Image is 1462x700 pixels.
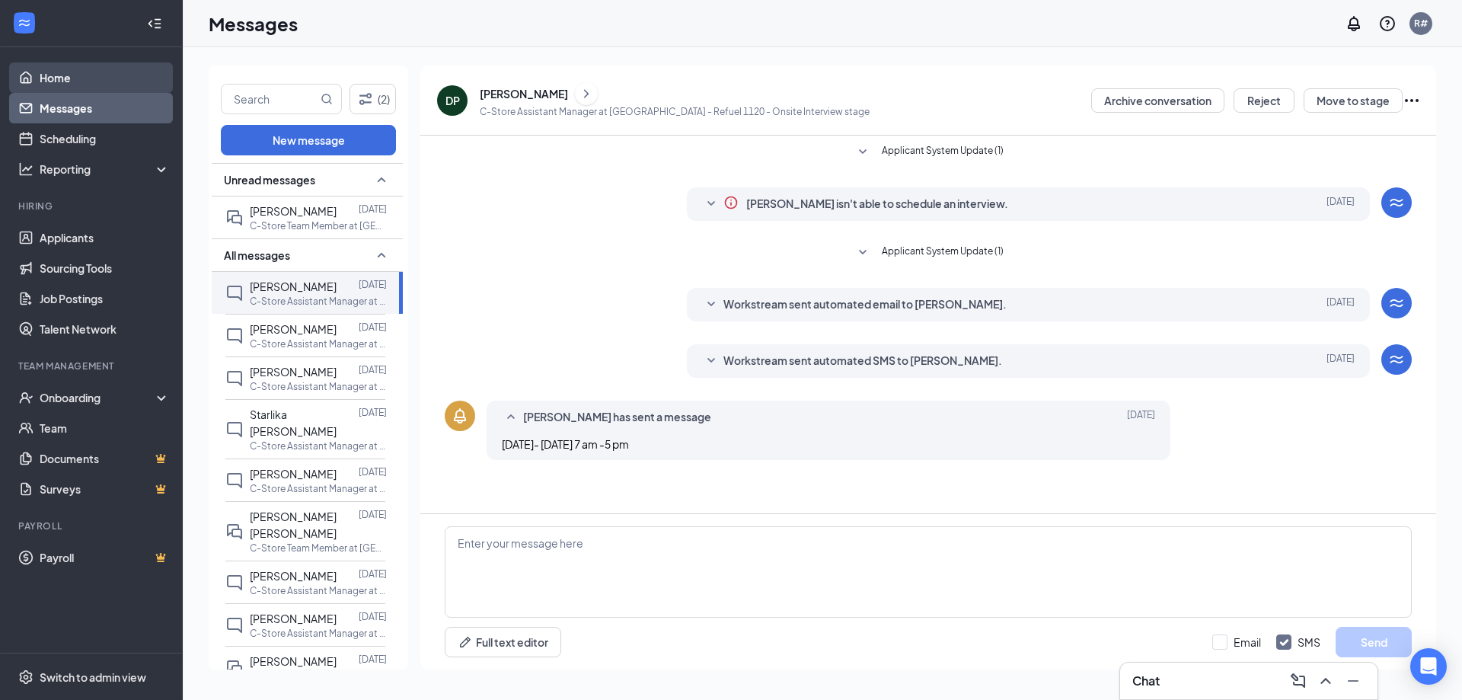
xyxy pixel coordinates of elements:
[250,510,337,540] span: [PERSON_NAME] [PERSON_NAME]
[40,390,157,405] div: Onboarding
[18,670,34,685] svg: Settings
[225,369,244,388] svg: ChatInactive
[854,143,1004,161] button: SmallChevronDownApplicant System Update (1)
[225,209,244,227] svg: DoubleChat
[1378,14,1397,33] svg: QuestionInfo
[356,90,375,108] svg: Filter
[17,15,32,30] svg: WorkstreamLogo
[225,471,244,490] svg: ChatInactive
[480,105,870,118] p: C-Store Assistant Manager at [GEOGRAPHIC_DATA] - Refuel 1120 - Onsite Interview stage
[1091,88,1224,113] button: Archive conversation
[359,465,387,478] p: [DATE]
[372,246,391,264] svg: SmallChevronUp
[575,82,598,105] button: ChevronRight
[458,634,473,650] svg: Pen
[250,280,337,293] span: [PERSON_NAME]
[225,659,244,677] svg: DoubleChat
[359,406,387,419] p: [DATE]
[40,93,170,123] a: Messages
[854,143,872,161] svg: SmallChevronDown
[1132,673,1160,689] h3: Chat
[40,62,170,93] a: Home
[1344,672,1362,690] svg: Minimize
[250,482,387,495] p: C-Store Assistant Manager at [GEOGRAPHIC_DATA] - Refuel 1120
[445,627,561,657] button: Full text editorPen
[225,284,244,302] svg: ChatInactive
[40,253,170,283] a: Sourcing Tools
[250,627,387,640] p: C-Store Assistant Manager at [GEOGRAPHIC_DATA] - Refuel 1120
[250,365,337,379] span: [PERSON_NAME]
[359,363,387,376] p: [DATE]
[359,567,387,580] p: [DATE]
[502,408,520,427] svg: SmallChevronUp
[359,278,387,291] p: [DATE]
[1345,14,1363,33] svg: Notifications
[1127,408,1155,427] span: [DATE]
[250,337,387,350] p: C-Store Assistant Manager at [GEOGRAPHIC_DATA] - Refuel 1120
[723,296,1007,314] span: Workstream sent automated email to [PERSON_NAME].
[250,612,337,625] span: [PERSON_NAME]
[702,352,720,370] svg: SmallChevronDown
[882,143,1004,161] span: Applicant System Update (1)
[359,508,387,521] p: [DATE]
[40,314,170,344] a: Talent Network
[250,542,387,555] p: C-Store Team Member at [GEOGRAPHIC_DATA] - Refuel 1120
[359,203,387,216] p: [DATE]
[1403,91,1421,110] svg: Ellipses
[1304,88,1403,113] button: Move to stage
[723,352,1002,370] span: Workstream sent automated SMS to [PERSON_NAME].
[18,161,34,177] svg: Analysis
[882,244,1004,262] span: Applicant System Update (1)
[1326,296,1355,314] span: [DATE]
[1234,88,1294,113] button: Reject
[221,125,396,155] button: New message
[702,195,720,213] svg: SmallChevronDown
[1286,669,1310,693] button: ComposeMessage
[224,172,315,187] span: Unread messages
[40,222,170,253] a: Applicants
[250,439,387,452] p: C-Store Assistant Manager at [GEOGRAPHIC_DATA] - Refuel 1120
[250,295,387,308] p: C-Store Assistant Manager at [GEOGRAPHIC_DATA] - Refuel 1120
[1336,627,1412,657] button: Send
[225,420,244,439] svg: ChatInactive
[250,408,337,438] span: Starlika [PERSON_NAME]
[1326,352,1355,370] span: [DATE]
[40,283,170,314] a: Job Postings
[224,248,290,263] span: All messages
[250,654,337,668] span: [PERSON_NAME]
[40,443,170,474] a: DocumentsCrown
[250,584,387,597] p: C-Store Assistant Manager at [GEOGRAPHIC_DATA] - Refuel 1120
[18,390,34,405] svg: UserCheck
[250,467,337,481] span: [PERSON_NAME]
[854,244,1004,262] button: SmallChevronDownApplicant System Update (1)
[18,200,167,213] div: Hiring
[1414,17,1428,30] div: R#
[147,16,162,31] svg: Collapse
[1387,294,1406,312] svg: WorkstreamLogo
[209,11,298,37] h1: Messages
[359,610,387,623] p: [DATE]
[1341,669,1365,693] button: Minimize
[225,574,244,592] svg: ChatInactive
[359,653,387,666] p: [DATE]
[523,408,711,427] span: [PERSON_NAME] has sent a message
[372,171,391,189] svg: SmallChevronUp
[250,219,387,232] p: C-Store Team Member at [GEOGRAPHIC_DATA] - Refuel 1120
[321,93,333,105] svg: MagnifyingGlass
[18,519,167,532] div: Payroll
[250,204,337,218] span: [PERSON_NAME]
[1314,669,1338,693] button: ChevronUp
[222,85,318,113] input: Search
[702,296,720,314] svg: SmallChevronDown
[225,327,244,345] svg: ChatInactive
[1289,672,1307,690] svg: ComposeMessage
[445,93,460,108] div: DP
[250,569,337,583] span: [PERSON_NAME]
[40,161,171,177] div: Reporting
[451,407,469,425] svg: Bell
[250,322,337,336] span: [PERSON_NAME]
[225,523,244,541] svg: DoubleChat
[225,616,244,634] svg: ChatInactive
[1317,672,1335,690] svg: ChevronUp
[579,85,594,103] svg: ChevronRight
